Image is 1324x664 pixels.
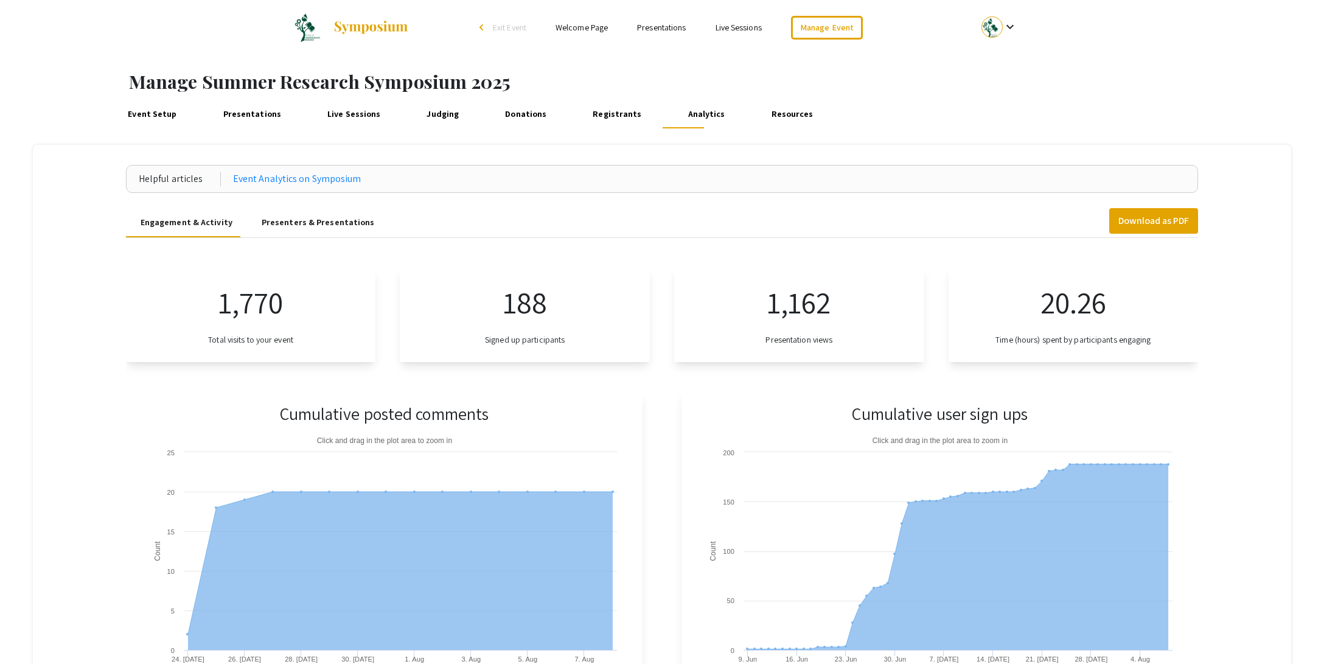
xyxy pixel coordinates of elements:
a: Manage Event [791,16,863,40]
text: 200 [723,449,734,456]
text: 4. Aug [1131,655,1150,663]
text: 24. [DATE] [172,655,204,663]
h3: Total visits to your event [208,335,293,345]
text: 50 [727,597,734,604]
text: 21. [DATE] [1026,655,1059,663]
app-numeric-analytics: Time (hours) spent by participants engaging [949,267,1199,362]
button: Download as PDF [1109,208,1198,234]
text: 7. [DATE] [930,655,959,663]
a: Donations [502,99,550,128]
h1: Manage Summer Research Symposium 2025 [129,71,1324,93]
h3: Cumulative posted comments [280,404,489,424]
div: arrow_back_ios [479,24,487,31]
h3: Presentation views [765,335,832,345]
a: Presentations [220,99,284,128]
a: Analytics [685,99,728,128]
div: Helpful articles [139,172,221,186]
a: Registrants [590,99,645,128]
app-numeric-analytics: Total visits to your event [126,267,376,362]
text: 10 [167,568,174,575]
a: Resources [768,99,817,128]
h3: Time (hours) spent by participants engaging [995,335,1151,345]
a: Welcome Page [556,22,608,33]
text: 100 [723,548,734,555]
iframe: Chat [9,609,52,655]
p: 20.26 [1040,279,1107,325]
text: 3. Aug [461,655,481,663]
p: 1,770 [218,279,284,325]
button: Expand account dropdown [969,13,1030,41]
a: Presentations [637,22,686,33]
text: 0 [171,647,175,654]
text: 5 [171,607,175,615]
div: Engagement & Activity [141,216,232,229]
text: 16. Jun [786,655,808,663]
a: Judging [423,99,462,128]
text: Count [153,541,162,561]
text: Click and drag in the plot area to zoom in [873,436,1008,445]
a: Live Sessions [716,22,762,33]
a: Live Sessions [324,99,384,128]
text: 28. [DATE] [1075,655,1107,663]
text: 5. Aug [518,655,537,663]
text: Count [709,541,717,561]
text: 28. [DATE] [285,655,318,663]
text: 15 [167,528,174,536]
text: 7. Aug [574,655,594,663]
h3: Signed up participants [485,335,565,345]
a: Summer Research Symposium 2025 [294,12,409,43]
text: 9. Jun [739,655,758,663]
text: 23. Jun [835,655,857,663]
p: 188 [503,279,547,325]
text: Click and drag in the plot area to zoom in [317,436,452,445]
mat-icon: Expand account dropdown [1003,19,1017,34]
text: 30. [DATE] [341,655,374,663]
text: 1. Aug [405,655,424,663]
text: 150 [723,498,734,506]
text: 25 [167,449,174,456]
span: Exit Event [493,22,526,33]
text: 30. Jun [883,655,906,663]
text: 14. [DATE] [977,655,1009,663]
a: Event Setup [125,99,180,128]
text: 26. [DATE] [228,655,261,663]
p: 1,162 [767,279,831,325]
img: Summer Research Symposium 2025 [294,12,321,43]
h3: Cumulative user sign ups [852,404,1027,424]
text: 0 [731,647,734,654]
app-numeric-analytics: Signed up participants [400,267,650,362]
img: Symposium by ForagerOne [333,20,409,35]
a: Event Analytics on Symposium [233,172,361,186]
text: 20 [167,489,174,496]
div: Presenters & Presentations [262,216,375,229]
app-numeric-analytics: Presentation views [674,267,924,362]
